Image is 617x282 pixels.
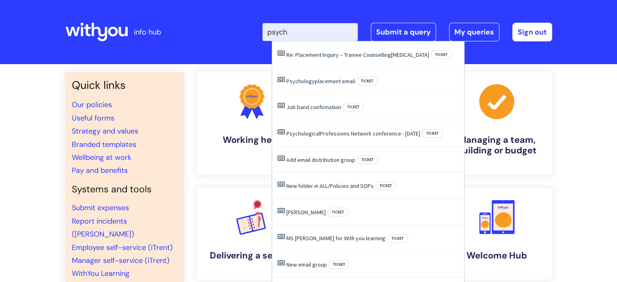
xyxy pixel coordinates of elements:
[286,77,315,85] span: Psychology
[286,235,385,242] a: MS [PERSON_NAME] for With you learning
[431,50,452,59] span: Ticket
[72,100,112,110] a: Our policies
[72,203,129,213] a: Submit expenses
[286,261,327,268] a: New email group
[327,208,348,217] span: Ticket
[286,103,341,111] a: Job band confirmation
[448,135,546,156] h4: Managing a team, building or budget
[343,103,364,112] span: Ticket
[286,209,326,216] a: [PERSON_NAME]
[371,23,436,41] a: Submit a query
[134,26,161,39] p: info hub
[72,113,114,123] a: Useful forms
[449,23,499,41] a: My queries
[286,77,355,85] a: Psychologyplacement email
[262,23,358,41] input: Search
[72,153,131,162] a: Wellbeing at work
[72,126,138,136] a: Strategy and values
[357,155,378,164] span: Ticket
[72,269,129,278] a: WithYou Learning
[72,140,136,149] a: Branded templates
[72,243,173,252] a: Employee self-service (iTrent)
[72,166,128,175] a: Pay and benefits
[391,51,429,58] span: [MEDICAL_DATA]
[387,234,408,243] span: Ticket
[286,130,420,137] a: PsychologicalProfessions Network conference - [DATE]
[329,260,350,269] span: Ticket
[442,72,552,175] a: Managing a team, building or budget
[286,156,355,164] a: Add email distribution group
[422,129,443,138] span: Ticket
[203,250,301,261] h4: Delivering a service
[375,181,396,190] span: Ticket
[203,135,301,145] h4: Working here
[442,188,552,280] a: Welcome Hub
[197,188,307,280] a: Delivering a service
[262,23,552,41] div: | -
[448,250,546,261] h4: Welcome Hub
[197,72,307,175] a: Working here
[72,216,134,239] a: Report incidents ([PERSON_NAME])
[357,77,378,86] span: Ticket
[72,184,177,195] h4: Systems and tools
[286,51,429,58] a: Re: Placement Inquiry – Trainee Counselling[MEDICAL_DATA]
[286,130,320,137] span: Psychological
[286,182,374,189] a: New folder in ALL/Policies and SOPs
[72,79,177,92] h3: Quick links
[72,256,170,265] a: Manager self-service (iTrent)
[512,23,552,41] a: Sign out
